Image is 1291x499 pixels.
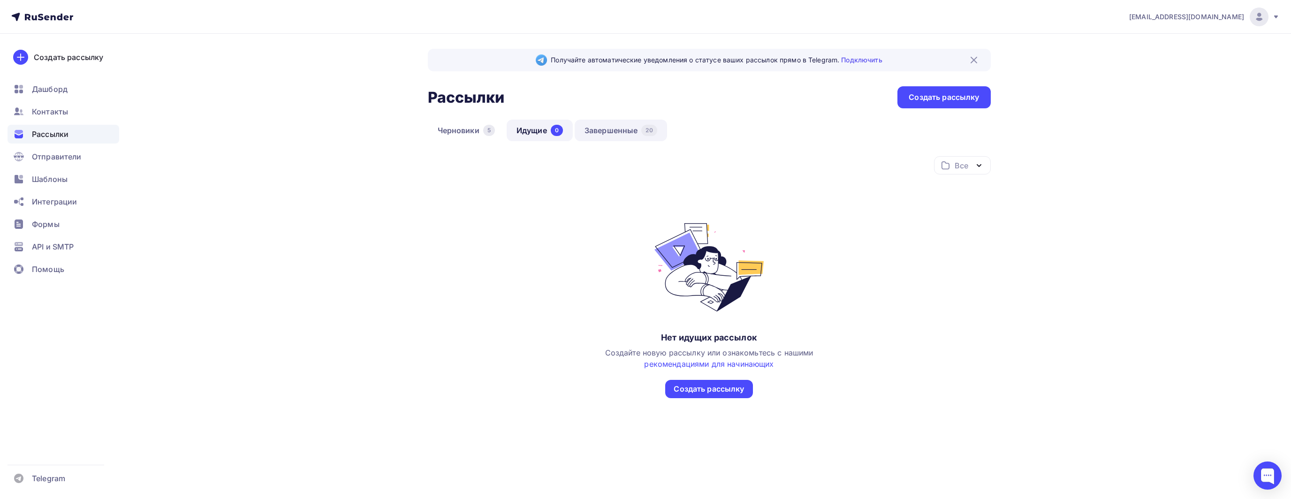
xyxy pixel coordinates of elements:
[551,55,882,65] span: Получайте автоматические уведомления о статусе ваших рассылок прямо в Telegram.
[8,80,119,98] a: Дашборд
[32,151,82,162] span: Отправители
[841,56,882,64] a: Подключить
[34,52,103,63] div: Создать рассылку
[955,160,968,171] div: Все
[641,125,657,136] div: 20
[428,88,505,107] h2: Рассылки
[32,129,68,140] span: Рассылки
[8,147,119,166] a: Отправители
[32,196,77,207] span: Интеграции
[575,120,667,141] a: Завершенные20
[32,264,64,275] span: Помощь
[32,174,68,185] span: Шаблоны
[909,92,979,103] div: Создать рассылку
[428,120,505,141] a: Черновики5
[934,156,991,174] button: Все
[32,241,74,252] span: API и SMTP
[8,170,119,189] a: Шаблоны
[483,125,495,136] div: 5
[507,120,573,141] a: Идущие0
[674,384,744,394] div: Создать рассылку
[605,348,813,369] span: Создайте новую рассылку или ознакомьтесь с нашими
[644,359,774,369] a: рекомендациями для начинающих
[8,125,119,144] a: Рассылки
[661,332,757,343] div: Нет идущих рассылок
[1129,8,1280,26] a: [EMAIL_ADDRESS][DOMAIN_NAME]
[536,54,547,66] img: Telegram
[8,215,119,234] a: Формы
[8,102,119,121] a: Контакты
[32,473,65,484] span: Telegram
[1129,12,1244,22] span: [EMAIL_ADDRESS][DOMAIN_NAME]
[551,125,563,136] div: 0
[32,219,60,230] span: Формы
[32,106,68,117] span: Контакты
[32,83,68,95] span: Дашборд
